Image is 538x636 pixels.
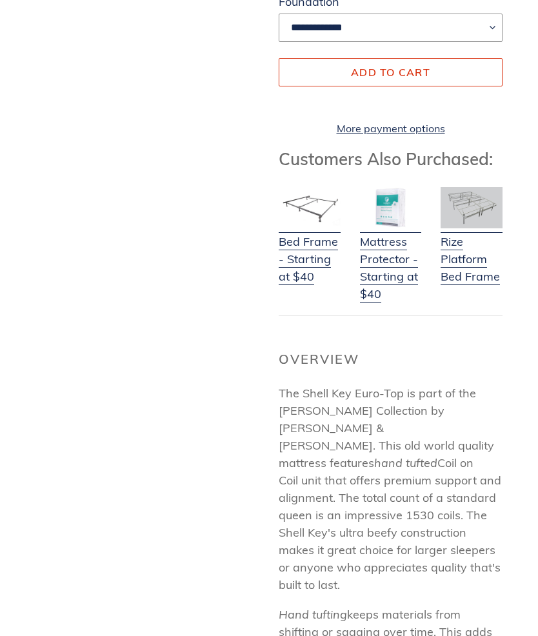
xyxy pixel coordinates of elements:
button: Add to cart [279,58,503,86]
h2: Overview [279,352,503,367]
img: Mattress Protector [360,187,422,228]
em: and tufting [279,607,347,622]
span: Add to cart [351,66,430,79]
img: Adjustable Base [441,187,503,228]
a: Mattress Protector - Starting at $40 [360,217,422,303]
a: Rize Platform Bed Frame [441,217,503,285]
h3: Customers Also Purchased: [279,149,503,169]
p: The Shell Key Euro-Top is part of the [PERSON_NAME] Collection by [PERSON_NAME] & [PERSON_NAME]. ... [279,384,503,593]
em: hand tufted [374,455,437,470]
a: More payment options [279,121,503,136]
span: H [279,607,288,622]
img: Bed Frame [279,187,341,228]
a: Bed Frame - Starting at $40 [279,217,341,285]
